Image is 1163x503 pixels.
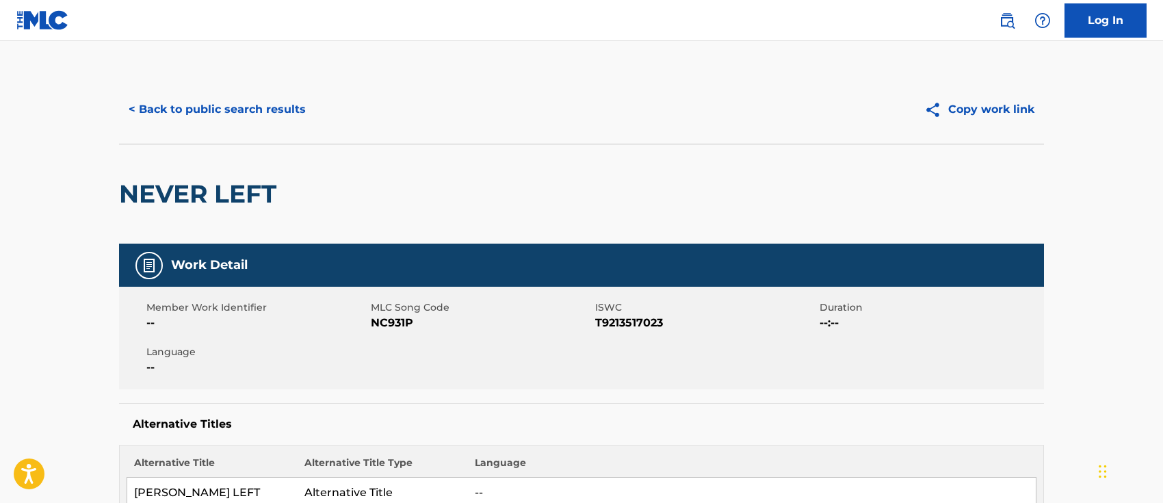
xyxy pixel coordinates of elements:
th: Alternative Title [127,456,298,478]
span: -- [146,315,367,331]
div: Help [1029,7,1056,34]
a: Log In [1064,3,1147,38]
th: Language [468,456,1036,478]
th: Alternative Title Type [298,456,468,478]
span: T9213517023 [595,315,816,331]
span: Member Work Identifier [146,300,367,315]
img: Work Detail [141,257,157,274]
span: -- [146,359,367,376]
span: Duration [820,300,1041,315]
img: help [1034,12,1051,29]
iframe: Chat Widget [1095,437,1163,503]
h5: Work Detail [171,257,248,273]
span: Language [146,345,367,359]
h5: Alternative Titles [133,417,1030,431]
img: MLC Logo [16,10,69,30]
button: Copy work link [915,92,1044,127]
button: < Back to public search results [119,92,315,127]
span: MLC Song Code [371,300,592,315]
span: ISWC [595,300,816,315]
div: Drag [1099,451,1107,492]
img: search [999,12,1015,29]
span: --:-- [820,315,1041,331]
h2: NEVER LEFT [119,179,283,209]
span: NC931P [371,315,592,331]
img: Copy work link [924,101,948,118]
a: Public Search [993,7,1021,34]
